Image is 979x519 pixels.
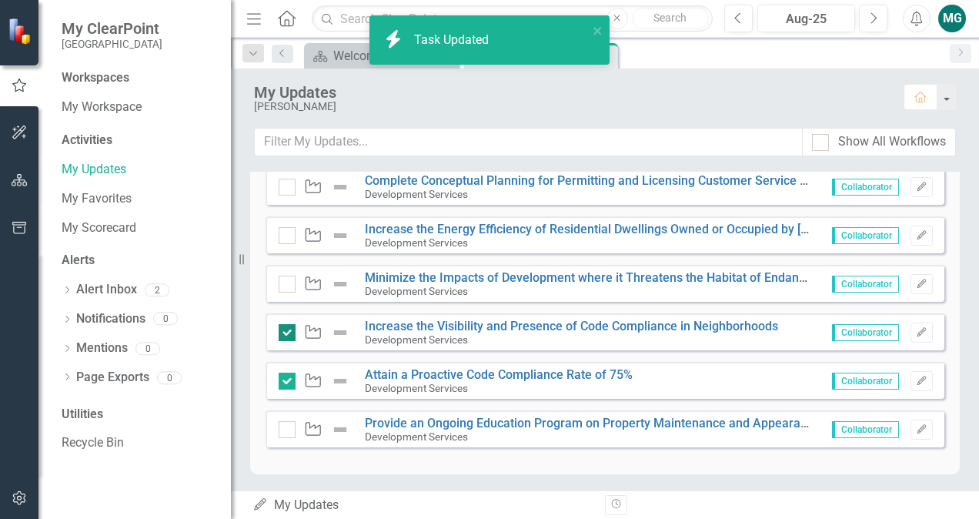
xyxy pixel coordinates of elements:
[62,69,129,87] div: Workspaces
[145,283,169,296] div: 2
[76,310,145,328] a: Notifications
[832,276,899,293] span: Collaborator
[838,133,946,151] div: Show All Workflows
[62,406,216,424] div: Utilities
[308,46,454,65] a: Welcome Page
[365,319,778,333] a: Increase the Visibility and Presence of Code Compliance in Neighborhoods
[365,416,889,430] a: Provide an Ongoing Education Program on Property Maintenance and Appearance Regulations
[331,323,349,342] img: Not Defined
[135,342,160,355] div: 0
[62,190,216,208] a: My Favorites
[365,367,633,382] a: Attain a Proactive Code Compliance Rate of 75%
[365,285,468,297] small: Development Services
[76,281,137,299] a: Alert Inbox
[62,99,216,116] a: My Workspace
[331,275,349,293] img: Not Defined
[763,10,850,28] div: Aug-25
[254,101,888,112] div: [PERSON_NAME]
[365,188,468,200] small: Development Services
[365,430,468,443] small: Development Services
[333,46,454,65] div: Welcome Page
[252,497,593,514] div: My Updates
[153,313,178,326] div: 0
[76,369,149,387] a: Page Exports
[414,32,493,49] div: Task Updated
[312,5,713,32] input: Search ClearPoint...
[62,38,162,50] small: [GEOGRAPHIC_DATA]
[62,132,216,149] div: Activities
[331,372,349,390] img: Not Defined
[365,382,468,394] small: Development Services
[254,128,803,156] input: Filter My Updates...
[62,252,216,270] div: Alerts
[157,371,182,384] div: 0
[331,226,349,245] img: Not Defined
[331,178,349,196] img: Not Defined
[653,12,687,24] span: Search
[365,333,468,346] small: Development Services
[757,5,855,32] button: Aug-25
[62,434,216,452] a: Recycle Bin
[938,5,966,32] button: MG
[832,179,899,196] span: Collaborator
[832,421,899,438] span: Collaborator
[365,236,468,249] small: Development Services
[331,420,349,439] img: Not Defined
[832,227,899,244] span: Collaborator
[62,19,162,38] span: My ClearPoint
[76,340,128,357] a: Mentions
[62,219,216,237] a: My Scorecard
[832,373,899,390] span: Collaborator
[8,18,35,45] img: ClearPoint Strategy
[632,8,709,29] button: Search
[593,22,603,39] button: close
[62,161,216,179] a: My Updates
[832,324,899,341] span: Collaborator
[254,84,888,101] div: My Updates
